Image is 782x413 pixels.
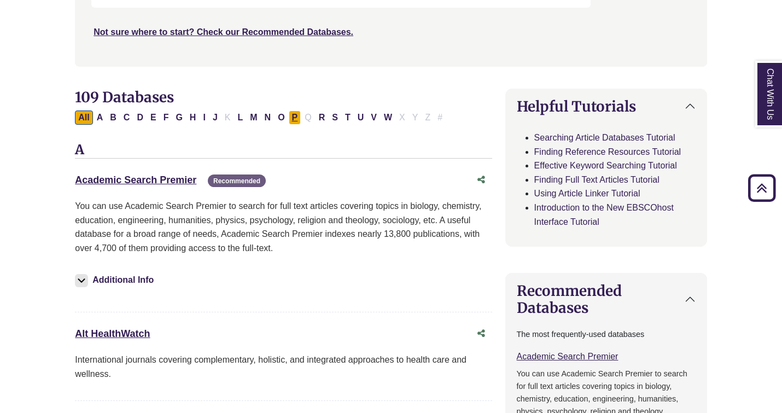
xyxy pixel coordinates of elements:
p: International journals covering complementary, holistic, and integrated approaches to health care... [75,353,492,381]
p: The most frequently-used databases [517,328,696,341]
button: Filter Results H [186,110,200,125]
div: Alpha-list to filter by first letter of database name [75,112,447,121]
button: Filter Results S [329,110,341,125]
button: Filter Results I [200,110,208,125]
button: Filter Results N [261,110,275,125]
button: Filter Results C [120,110,133,125]
a: Not sure where to start? Check our Recommended Databases. [94,27,353,37]
a: Introduction to the New EBSCOhost Interface Tutorial [534,203,674,226]
button: Filter Results V [367,110,380,125]
span: Recommended [208,174,266,187]
a: Academic Search Premier [75,174,196,185]
a: Back to Top [744,181,779,195]
button: Helpful Tutorials [506,89,707,124]
a: Effective Keyword Searching Tutorial [534,161,677,170]
a: Finding Full Text Articles Tutorial [534,175,660,184]
button: Filter Results J [209,110,221,125]
h3: A [75,142,492,159]
button: All [75,110,92,125]
button: Filter Results M [247,110,260,125]
button: Additional Info [75,272,157,288]
button: Filter Results E [147,110,160,125]
a: Finding Reference Resources Tutorial [534,147,681,156]
button: Filter Results R [316,110,329,125]
button: Filter Results F [160,110,172,125]
a: Using Article Linker Tutorial [534,189,640,198]
button: Filter Results U [354,110,367,125]
button: Recommended Databases [506,274,707,325]
span: 109 Databases [75,88,174,106]
button: Filter Results P [289,110,301,125]
a: Academic Search Premier [517,352,618,361]
button: Filter Results A [94,110,107,125]
a: Alt HealthWatch [75,328,150,339]
button: Filter Results L [234,110,246,125]
button: Filter Results W [381,110,395,125]
button: Filter Results O [275,110,288,125]
p: You can use Academic Search Premier to search for full text articles covering topics in biology, ... [75,199,492,255]
button: Filter Results D [133,110,147,125]
button: Share this database [470,170,492,190]
button: Filter Results B [107,110,120,125]
a: Searching Article Databases Tutorial [534,133,675,142]
button: Filter Results T [342,110,354,125]
button: Filter Results G [172,110,185,125]
button: Share this database [470,323,492,344]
